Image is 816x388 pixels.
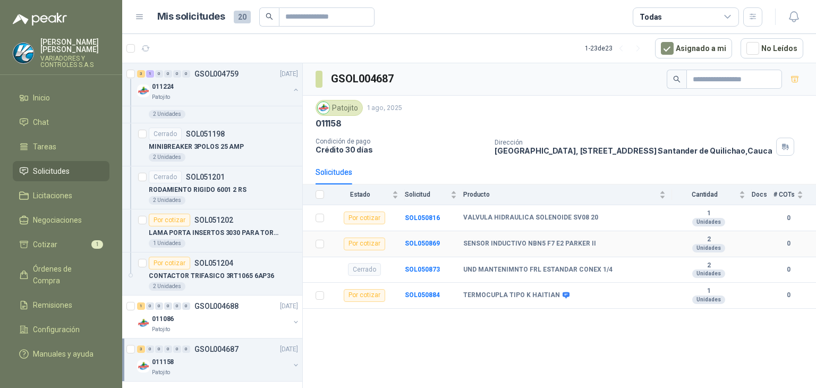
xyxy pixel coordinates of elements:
[741,38,803,58] button: No Leídos
[13,13,67,26] img: Logo peakr
[33,214,82,226] span: Negociaciones
[13,295,109,315] a: Remisiones
[155,345,163,353] div: 0
[692,269,725,278] div: Unidades
[405,240,440,247] a: SOL050869
[137,300,300,334] a: 1 0 0 0 0 0 GSOL004688[DATE] Company Logo011086Patojito
[194,345,239,353] p: GSOL004687
[752,184,773,205] th: Docs
[173,302,181,310] div: 0
[672,262,745,270] b: 2
[13,43,33,63] img: Company Logo
[672,287,745,296] b: 1
[152,368,170,377] p: Patojito
[463,291,560,300] b: TERMOCUPLA TIPO K HAITIAN
[91,240,103,249] span: 1
[692,218,725,226] div: Unidades
[149,257,190,269] div: Por cotizar
[463,191,657,198] span: Producto
[266,13,273,20] span: search
[330,184,405,205] th: Estado
[405,184,463,205] th: Solicitud
[149,171,182,183] div: Cerrado
[318,102,329,114] img: Company Logo
[33,165,70,177] span: Solicitudes
[33,239,57,250] span: Cotizar
[137,68,300,102] a: 3 1 0 0 0 0 GSOL004759[DATE] Company Logo011224Patojito
[495,146,772,155] p: [GEOGRAPHIC_DATA], [STREET_ADDRESS] Santander de Quilichao , Cauca
[692,296,725,304] div: Unidades
[280,344,298,355] p: [DATE]
[164,70,172,78] div: 0
[316,166,352,178] div: Solicitudes
[173,345,181,353] div: 0
[137,70,145,78] div: 3
[585,40,647,57] div: 1 - 23 de 23
[33,116,49,128] span: Chat
[316,138,486,145] p: Condición de pago
[149,271,274,281] p: CONTACTOR TRIFASICO 3RT1065 6AP36
[13,88,109,108] a: Inicio
[692,244,725,252] div: Unidades
[137,302,145,310] div: 1
[344,212,385,224] div: Por cotizar
[149,128,182,140] div: Cerrado
[182,70,190,78] div: 0
[149,214,190,226] div: Por cotizar
[137,317,150,330] img: Company Logo
[405,291,440,299] a: SOL050884
[40,55,109,68] p: VARIADORES Y CONTROLES S.A.S
[773,213,803,223] b: 0
[405,214,440,222] a: SOL050816
[182,345,190,353] div: 0
[137,343,300,377] a: 3 0 0 0 0 0 GSOL004687[DATE] Company Logo011158Patojito
[33,141,56,153] span: Tareas
[122,252,302,296] a: Por cotizarSOL051204CONTACTOR TRIFASICO 3RT1065 6AP362 Unidades
[463,266,613,274] b: UND MANTENIMNTO FRL ESTANDAR CONEX 1/4
[157,9,225,24] h1: Mis solicitudes
[773,290,803,300] b: 0
[280,69,298,79] p: [DATE]
[773,265,803,275] b: 0
[495,139,772,146] p: Dirección
[122,123,302,166] a: CerradoSOL051198MINIBREAKER 3POLOS 25 AMP2 Unidades
[194,70,239,78] p: GSOL004759
[672,191,737,198] span: Cantidad
[137,85,150,97] img: Company Logo
[149,282,185,291] div: 2 Unidades
[405,266,440,273] a: SOL050873
[316,118,342,129] p: 011158
[463,240,596,248] b: SENSOR INDUCTIVO NBN5 F7 E2 PARKER II
[672,209,745,218] b: 1
[655,38,732,58] button: Asignado a mi
[13,234,109,255] a: Cotizar1
[182,302,190,310] div: 0
[149,239,185,248] div: 1 Unidades
[672,184,752,205] th: Cantidad
[13,161,109,181] a: Solicitudes
[348,263,381,276] div: Cerrado
[152,325,170,334] p: Patojito
[367,103,402,113] p: 1 ago, 2025
[155,302,163,310] div: 0
[146,302,154,310] div: 0
[152,93,170,102] p: Patojito
[194,216,233,224] p: SOL051202
[673,75,681,83] span: search
[122,209,302,252] a: Por cotizarSOL051202LAMA PORTA INSERTOS 3030 PARA TORNO1 Unidades
[33,299,72,311] span: Remisiones
[280,301,298,311] p: [DATE]
[316,145,486,154] p: Crédito 30 días
[234,11,251,23] span: 20
[13,137,109,157] a: Tareas
[40,38,109,53] p: [PERSON_NAME] [PERSON_NAME]
[33,263,99,286] span: Órdenes de Compra
[13,319,109,340] a: Configuración
[13,185,109,206] a: Licitaciones
[194,302,239,310] p: GSOL004688
[13,344,109,364] a: Manuales y ayuda
[149,153,185,162] div: 2 Unidades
